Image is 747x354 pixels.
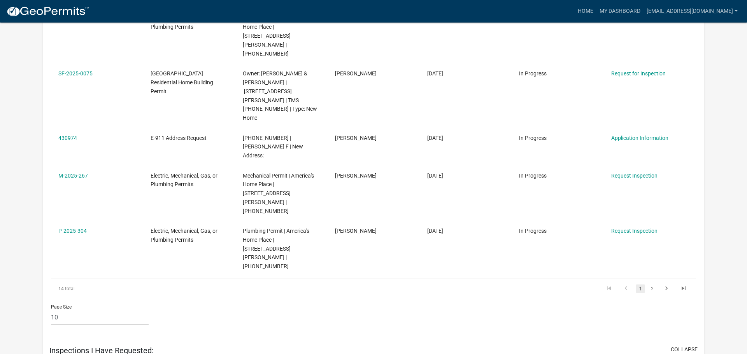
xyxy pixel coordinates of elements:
[601,284,616,293] a: go to first page
[243,135,303,159] span: 008-00-00-014 | LINDSAY TONYA F | New Address:
[519,173,547,179] span: In Progress
[611,70,666,77] a: Request for Inspection
[659,284,674,293] a: go to next page
[519,135,547,141] span: In Progress
[335,173,377,179] span: Charlene Silva
[335,70,377,77] span: Charlene Silva
[611,135,668,141] a: Application Information
[619,284,633,293] a: go to previous page
[58,70,93,77] a: SF-2025-0075
[611,173,658,179] a: Request Inspection
[243,15,309,57] span: Plumbing Permit | America's Home Place | 558 STEVENSON RD | 097-00-00-076
[646,282,658,295] li: page 2
[243,173,314,214] span: Mechanical Permit | America's Home Place | 145 BROCK RD | 025-00-00-095
[51,279,179,298] div: 14 total
[58,135,77,141] a: 430974
[636,284,645,293] a: 1
[335,135,377,141] span: Charlene Silva
[671,345,698,354] button: collapse
[427,135,443,141] span: 06/04/2025
[151,173,217,188] span: Electric, Mechanical, Gas, or Plumbing Permits
[519,70,547,77] span: In Progress
[635,282,646,295] li: page 1
[243,228,309,269] span: Plumbing Permit | America's Home Place | 145 BROCK RD | 025-00-00-095
[151,70,213,94] span: Abbeville County Residential Home Building Permit
[427,173,443,179] span: 05/30/2025
[644,4,741,19] a: [EMAIL_ADDRESS][DOMAIN_NAME]
[647,284,657,293] a: 2
[427,228,443,234] span: 05/30/2025
[676,284,691,293] a: go to last page
[596,4,644,19] a: My Dashboard
[58,173,88,179] a: M-2025-267
[151,228,217,243] span: Electric, Mechanical, Gas, or Plumbing Permits
[575,4,596,19] a: Home
[519,228,547,234] span: In Progress
[335,228,377,234] span: Charlene Silva
[427,70,443,77] span: 06/23/2025
[58,228,87,234] a: P-2025-304
[611,228,658,234] a: Request Inspection
[151,135,207,141] span: E-911 Address Request
[243,70,317,121] span: Owner: BODUS EDWARD & THERESA | 558 STEVENSON RD | TMS 097-00-00-076 | Type: New Home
